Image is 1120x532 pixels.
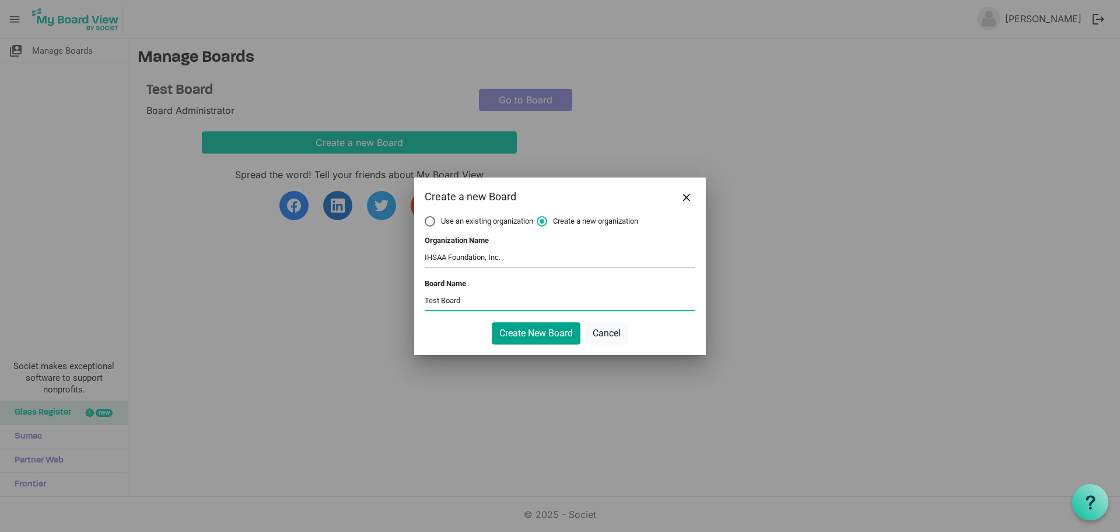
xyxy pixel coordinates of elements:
div: Create a new Board [425,188,641,206]
button: Close [678,188,695,206]
button: Create New Board [492,322,580,345]
span: Create a new organization [537,216,638,227]
label: Organization Name [425,236,489,245]
button: Cancel [585,322,628,345]
label: Board Name [425,279,466,288]
span: Use an existing organization [425,216,533,227]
